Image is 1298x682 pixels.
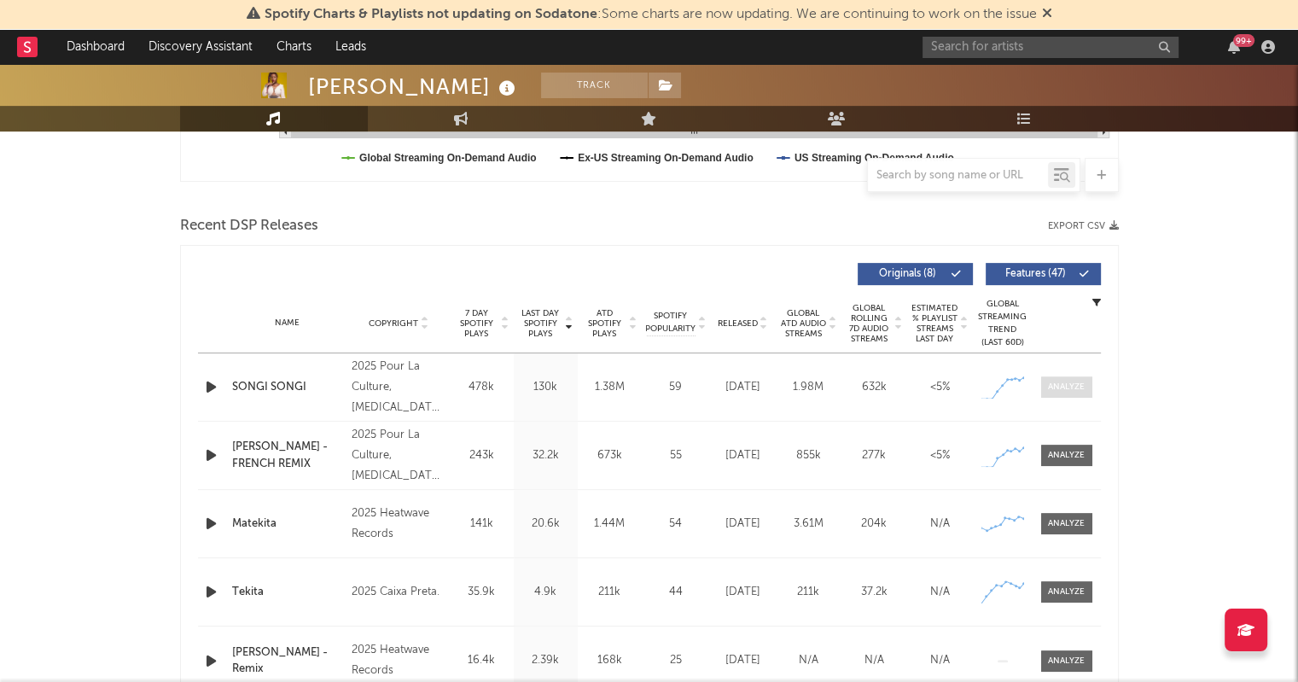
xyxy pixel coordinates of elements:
[352,357,445,418] div: 2025 Pour La Culture, [MEDICAL_DATA] Lab
[352,640,445,681] div: 2025 Heatwave Records
[646,652,706,669] div: 25
[718,318,758,329] span: Released
[911,652,969,669] div: N/A
[911,584,969,601] div: N/A
[582,379,637,396] div: 1.38M
[518,584,573,601] div: 4.9k
[858,263,973,285] button: Originals(8)
[714,447,771,464] div: [DATE]
[780,379,837,396] div: 1.98M
[846,379,903,396] div: 632k
[846,303,893,344] span: Global Rolling 7D Audio Streams
[454,652,509,669] div: 16.4k
[1042,8,1052,21] span: Dismiss
[582,584,637,601] div: 211k
[232,439,344,472] a: [PERSON_NAME] - FRENCH REMIX
[714,652,771,669] div: [DATE]
[923,37,1179,58] input: Search for artists
[846,652,903,669] div: N/A
[646,379,706,396] div: 59
[454,308,499,339] span: 7 Day Spotify Plays
[911,516,969,533] div: N/A
[541,73,648,98] button: Track
[232,379,344,396] a: SONGI SONGI
[454,584,509,601] div: 35.9k
[780,584,837,601] div: 211k
[977,298,1028,349] div: Global Streaming Trend (Last 60D)
[518,308,563,339] span: Last Day Spotify Plays
[352,504,445,545] div: 2025 Heatwave Records
[714,379,771,396] div: [DATE]
[1228,40,1240,54] button: 99+
[911,303,958,344] span: Estimated % Playlist Streams Last Day
[646,516,706,533] div: 54
[846,584,903,601] div: 37.2k
[645,310,696,335] span: Spotify Popularity
[518,447,573,464] div: 32.2k
[232,644,344,678] a: [PERSON_NAME] - Remix
[359,152,537,164] text: Global Streaming On-Demand Audio
[518,652,573,669] div: 2.39k
[646,584,706,601] div: 44
[180,216,318,236] span: Recent DSP Releases
[868,169,1048,183] input: Search by song name or URL
[582,447,637,464] div: 673k
[1233,34,1254,47] div: 99 +
[986,263,1101,285] button: Features(47)
[997,269,1075,279] span: Features ( 47 )
[582,652,637,669] div: 168k
[352,582,445,603] div: 2025 Caixa Preta.
[794,152,953,164] text: US Streaming On-Demand Audio
[582,516,637,533] div: 1.44M
[369,318,418,329] span: Copyright
[780,308,827,339] span: Global ATD Audio Streams
[55,30,137,64] a: Dashboard
[869,269,947,279] span: Originals ( 8 )
[911,379,969,396] div: <5%
[518,379,573,396] div: 130k
[454,516,509,533] div: 141k
[232,317,344,329] div: Name
[265,8,1037,21] span: : Some charts are now updating. We are continuing to work on the issue
[454,447,509,464] div: 243k
[578,152,754,164] text: Ex-US Streaming On-Demand Audio
[714,584,771,601] div: [DATE]
[582,308,627,339] span: ATD Spotify Plays
[265,8,597,21] span: Spotify Charts & Playlists not updating on Sodatone
[232,584,344,601] a: Tekita
[780,652,837,669] div: N/A
[780,447,837,464] div: 855k
[454,379,509,396] div: 478k
[232,516,344,533] a: Matekita
[137,30,265,64] a: Discovery Assistant
[846,447,903,464] div: 277k
[518,516,573,533] div: 20.6k
[646,447,706,464] div: 55
[352,425,445,487] div: 2025 Pour La Culture, [MEDICAL_DATA] Lab
[265,30,323,64] a: Charts
[323,30,378,64] a: Leads
[1048,221,1119,231] button: Export CSV
[714,516,771,533] div: [DATE]
[846,516,903,533] div: 204k
[911,447,969,464] div: <5%
[780,516,837,533] div: 3.61M
[308,73,520,101] div: [PERSON_NAME]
